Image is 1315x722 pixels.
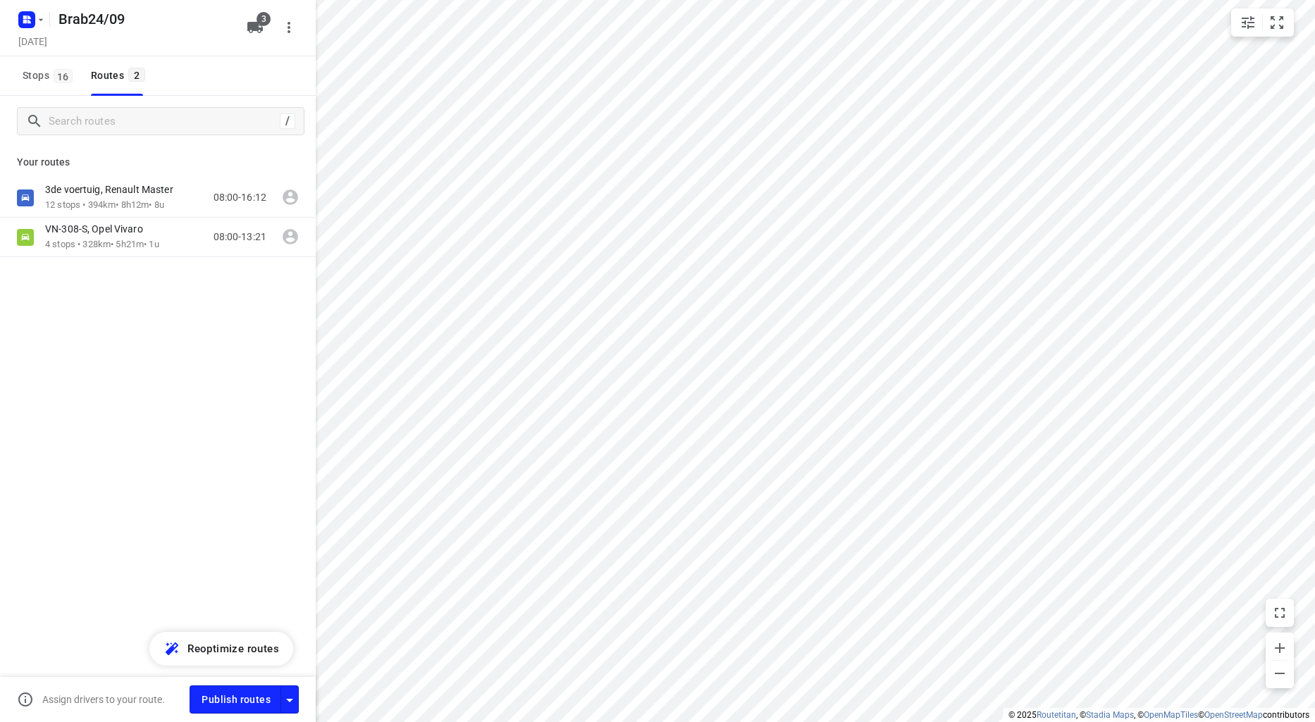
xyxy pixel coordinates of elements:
span: 2 [128,68,145,82]
input: Search routes [49,111,280,132]
button: Fit zoom [1263,8,1291,37]
a: OpenStreetMap [1204,710,1263,720]
p: VN-308-S, Opel Vivaro [45,223,152,235]
a: Routetitan [1037,710,1076,720]
h5: [DATE] [13,33,53,49]
span: 16 [54,69,73,83]
div: small contained button group [1231,8,1294,37]
button: 3 [241,13,269,42]
div: Routes [91,67,149,85]
span: Reoptimize routes [187,640,279,658]
a: Stadia Maps [1086,710,1134,720]
button: Map settings [1234,8,1262,37]
span: Assign driver [276,183,304,211]
p: 08:00-16:12 [214,190,266,205]
h5: Rename [53,8,235,30]
p: 3de voertuig, Renault Master [45,183,182,196]
p: 08:00-13:21 [214,230,266,244]
span: Stops [23,67,77,85]
p: Assign drivers to your route. [42,694,165,705]
span: 3 [257,12,271,26]
p: 12 stops • 394km • 8h12m • 8u [45,199,187,212]
button: Publish routes [190,685,281,713]
a: OpenMapTiles [1144,710,1198,720]
span: Publish routes [202,691,271,709]
button: Reoptimize routes [149,632,293,666]
li: © 2025 , © , © © contributors [1008,710,1309,720]
button: More [275,13,303,42]
p: Your routes [17,155,299,170]
div: Driver app settings [281,690,298,708]
div: / [280,113,295,129]
p: 4 stops • 328km • 5h21m • 1u [45,238,159,251]
span: Assign driver [276,223,304,251]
